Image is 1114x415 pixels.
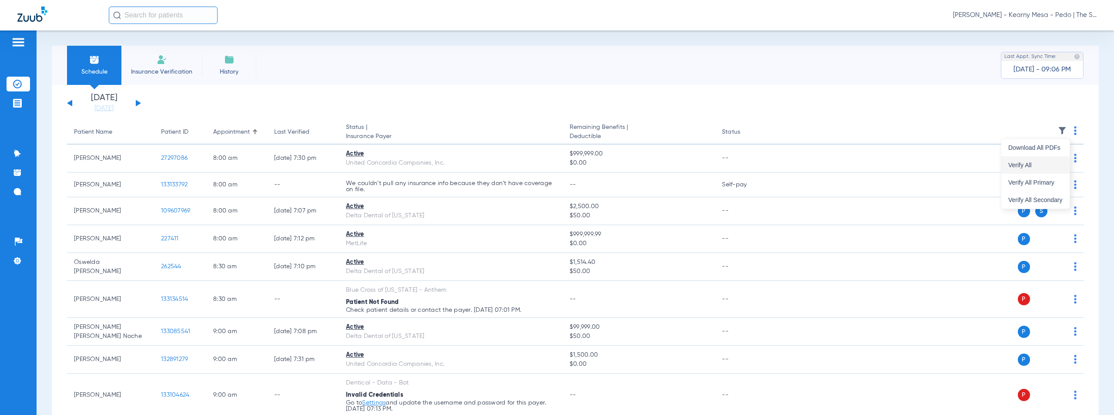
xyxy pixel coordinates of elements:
[1008,197,1063,203] span: Verify All Secondary
[1008,145,1063,151] span: Download All PDFs
[1070,373,1114,415] iframe: Chat Widget
[1008,179,1063,186] span: Verify All Primary
[1008,162,1063,168] span: Verify All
